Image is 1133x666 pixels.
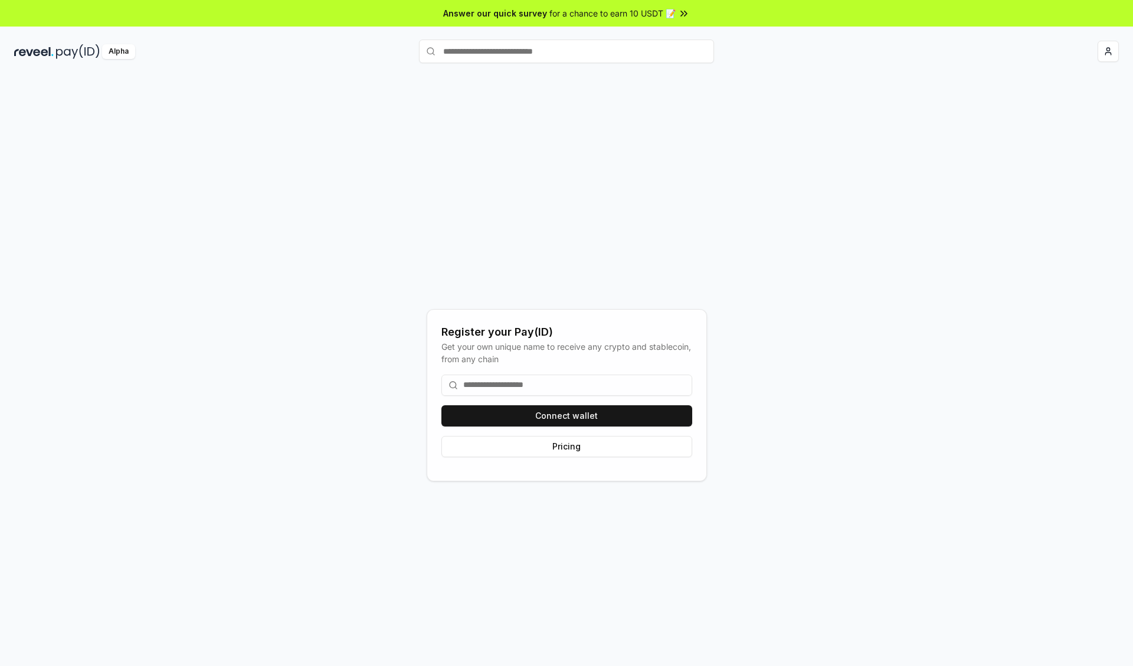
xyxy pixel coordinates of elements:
button: Pricing [441,436,692,457]
div: Alpha [102,44,135,59]
span: for a chance to earn 10 USDT 📝 [549,7,676,19]
div: Get your own unique name to receive any crypto and stablecoin, from any chain [441,340,692,365]
img: pay_id [56,44,100,59]
img: reveel_dark [14,44,54,59]
div: Register your Pay(ID) [441,324,692,340]
span: Answer our quick survey [443,7,547,19]
button: Connect wallet [441,405,692,426]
